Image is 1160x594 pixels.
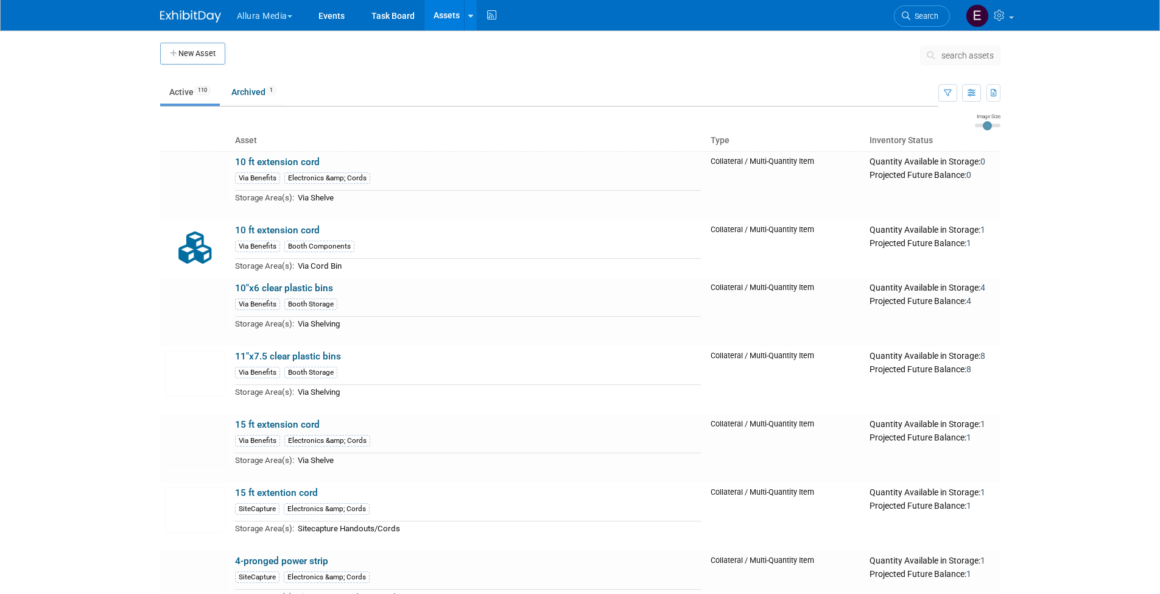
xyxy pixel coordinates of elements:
[910,12,938,21] span: Search
[294,259,701,273] td: Via Cord Bin
[294,453,701,467] td: Via Shelve
[235,351,341,362] a: 11"x7.5 clear plastic bins
[235,299,280,310] div: Via Benefits
[235,172,280,184] div: Via Benefits
[870,567,995,580] div: Projected Future Balance:
[870,430,995,444] div: Projected Future Balance:
[980,157,985,166] span: 0
[706,483,865,551] td: Collateral / Multi-Quantity Item
[235,319,294,328] span: Storage Area(s):
[266,86,276,95] span: 1
[870,294,995,307] div: Projected Future Balance:
[222,80,286,104] a: Archived1
[230,130,706,151] th: Asset
[160,43,225,65] button: New Asset
[980,225,985,235] span: 1
[870,556,995,567] div: Quantity Available in Storage:
[235,503,279,515] div: SiteCapture
[284,435,370,447] div: Electronics &amp; Cords
[235,283,333,294] a: 10"x6 clear plastic bins
[870,168,995,181] div: Projected Future Balance:
[706,346,865,414] td: Collateral / Multi-Quantity Item
[870,362,995,375] div: Projected Future Balance:
[235,387,294,397] span: Storage Area(s):
[235,367,280,378] div: Via Benefits
[870,487,995,498] div: Quantity Available in Storage:
[966,4,989,27] img: Eric Thompson
[966,170,971,180] span: 0
[966,364,971,374] span: 8
[706,130,865,151] th: Type
[165,225,225,270] img: Collateral-Icon-2.png
[294,191,701,205] td: Via Shelve
[194,86,211,95] span: 110
[966,296,971,306] span: 4
[870,157,995,168] div: Quantity Available in Storage:
[980,419,985,429] span: 1
[980,556,985,565] span: 1
[235,487,318,498] a: 15 ft extention cord
[235,456,294,465] span: Storage Area(s):
[160,80,220,104] a: Active110
[706,220,865,278] td: Collateral / Multi-Quantity Item
[706,414,865,483] td: Collateral / Multi-Quantity Item
[235,193,294,202] span: Storage Area(s):
[294,522,701,536] td: Sitecapture Handouts/Cords
[966,569,971,579] span: 1
[284,571,370,583] div: Electronics &amp; Cords
[284,367,337,378] div: Booth Storage
[966,238,971,248] span: 1
[894,5,950,27] a: Search
[706,278,865,346] td: Collateral / Multi-Quantity Item
[870,498,995,512] div: Projected Future Balance:
[870,351,995,362] div: Quantity Available in Storage:
[235,157,320,168] a: 10 ft extension cord
[980,351,985,361] span: 8
[920,46,1000,65] button: search assets
[284,503,370,515] div: Electronics &amp; Cords
[980,487,985,497] span: 1
[284,241,354,252] div: Booth Components
[966,433,971,442] span: 1
[870,283,995,294] div: Quantity Available in Storage:
[706,151,865,220] td: Collateral / Multi-Quantity Item
[294,317,701,331] td: Via Shelving
[235,241,280,252] div: Via Benefits
[284,299,337,310] div: Booth Storage
[235,419,320,430] a: 15 ft extension cord
[870,236,995,249] div: Projected Future Balance:
[235,571,279,583] div: SiteCapture
[870,225,995,236] div: Quantity Available in Storage:
[284,172,370,184] div: Electronics &amp; Cords
[235,556,328,567] a: 4-pronged power strip
[235,435,280,447] div: Via Benefits
[235,524,294,533] span: Storage Area(s):
[980,283,985,292] span: 4
[160,10,221,23] img: ExhibitDay
[870,419,995,430] div: Quantity Available in Storage:
[966,501,971,511] span: 1
[294,385,701,399] td: Via Shelving
[235,261,294,270] span: Storage Area(s):
[941,51,994,60] span: search assets
[975,113,1000,120] div: Image Size
[235,225,320,236] a: 10 ft extension cord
